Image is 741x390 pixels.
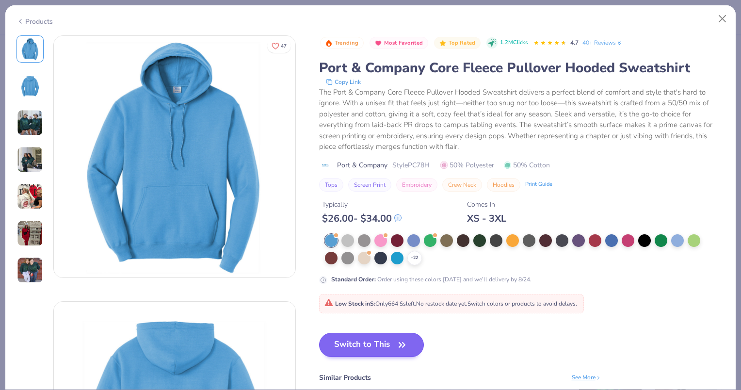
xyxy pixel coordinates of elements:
img: User generated content [17,146,43,173]
div: $ 26.00 - $ 34.00 [322,212,402,225]
div: Typically [322,199,402,210]
span: No restock date yet. [416,300,467,308]
img: Most Favorited sort [374,39,382,47]
div: See More [572,373,601,382]
div: Port & Company Core Fleece Pullover Hooded Sweatshirt [319,59,725,77]
img: Front [54,36,295,277]
img: Top Rated sort [439,39,447,47]
a: 40+ Reviews [582,38,623,47]
button: Badge Button [320,37,364,49]
span: Top Rated [449,40,476,46]
div: Print Guide [525,180,552,189]
button: Badge Button [434,37,481,49]
img: User generated content [17,220,43,246]
span: Trending [335,40,358,46]
span: Most Favorited [384,40,423,46]
strong: Low Stock in S : [335,300,375,308]
button: Close [713,10,732,28]
span: 1.2M Clicks [500,39,528,47]
img: User generated content [17,183,43,210]
button: copy to clipboard [323,77,364,87]
span: Only 664 Ss left. Switch colors or products to avoid delays. [324,300,577,308]
div: Similar Products [319,373,371,383]
button: Switch to This [319,333,424,357]
button: Hoodies [487,178,520,192]
span: 50% Polyester [440,160,494,170]
button: Like [267,39,291,53]
img: Back [18,74,42,97]
img: User generated content [17,257,43,283]
img: User generated content [17,110,43,136]
div: Order using these colors [DATE] and we’ll delivery by 8/24. [331,275,532,284]
span: Port & Company [337,160,387,170]
div: 4.7 Stars [533,35,566,51]
span: 47 [281,44,287,49]
button: Screen Print [348,178,391,192]
strong: Standard Order : [331,276,376,283]
span: 50% Cotton [504,160,550,170]
span: 4.7 [570,39,579,47]
div: The Port & Company Core Fleece Pullover Hooded Sweatshirt delivers a perfect blend of comfort and... [319,87,725,152]
div: XS - 3XL [467,212,506,225]
img: brand logo [319,162,332,169]
span: + 22 [411,255,418,261]
div: Products [16,16,53,27]
img: Trending sort [325,39,333,47]
button: Embroidery [396,178,437,192]
div: Comes In [467,199,506,210]
button: Crew Neck [442,178,482,192]
span: Style PC78H [392,160,430,170]
button: Tops [319,178,343,192]
button: Badge Button [370,37,428,49]
img: Front [18,37,42,61]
